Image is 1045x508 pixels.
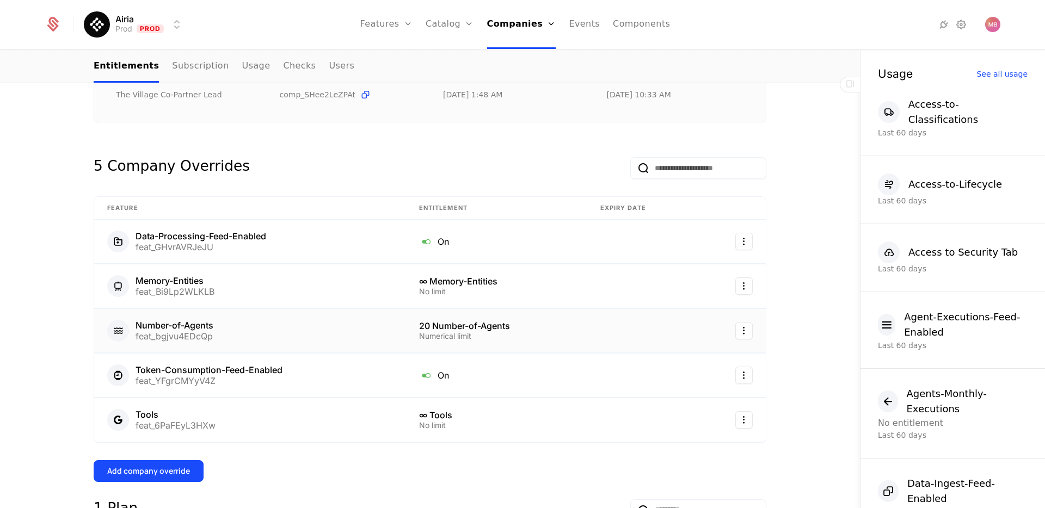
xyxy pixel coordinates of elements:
a: Entitlements [94,51,159,83]
a: Integrations [937,18,950,31]
button: Add company override [94,460,204,482]
button: Select action [735,277,753,295]
div: On [419,234,574,249]
button: Access-to-Lifecycle [878,174,1002,195]
a: Users [329,51,354,83]
span: Airia [115,15,134,23]
div: Memory-Entities [136,276,214,285]
div: Last 60 days [878,340,1028,351]
div: Last 60 days [878,263,1028,274]
ul: Choose Sub Page [94,51,354,83]
a: Usage [242,51,271,83]
div: No limit [419,288,574,295]
nav: Main [94,51,766,83]
div: Agent-Executions-Feed-Enabled [904,309,1028,340]
button: Access-to-Classifications [878,97,1028,127]
div: Add company override [107,466,190,476]
div: Numerical limit [419,332,574,340]
img: Matt Bell [985,17,1000,32]
div: feat_bgjvu4EDcQp [136,332,213,340]
th: Expiry date [587,197,699,220]
div: Last 60 days [878,127,1028,138]
a: Checks [283,51,316,83]
div: feat_Bi9Lp2WLKLB [136,287,214,296]
div: 20 Number-of-Agents [419,321,574,330]
div: feat_6PaFEyL3HXw [136,421,216,430]
div: Data-Processing-Feed-Enabled [136,232,266,240]
th: Entitlement [406,197,587,220]
a: Subscription [172,51,229,83]
button: Agent-Executions-Feed-Enabled [878,309,1028,340]
div: Last 60 days [878,430,1028,441]
div: No limit [419,422,574,429]
div: Prod [115,23,132,34]
div: The Village Co-Partner Lead [116,89,254,100]
button: Access to Security Tab [878,241,1018,263]
div: 4/30/25, 10:33 AM [607,89,671,100]
div: Data-Ingest-Feed-Enabled [907,476,1028,506]
button: Open user button [985,17,1000,32]
div: 10/14/25, 1:48 AM [443,89,502,100]
span: comp_SHee2LeZPAt [280,89,355,100]
div: feat_YFgrCMYyV4Z [136,376,282,385]
div: Token-Consumption-Feed-Enabled [136,365,282,374]
div: ∞ Memory-Entities [419,277,574,286]
th: Feature [94,197,406,220]
button: Select environment [87,13,184,36]
div: Usage [878,68,913,79]
div: 5 Company Overrides [94,157,250,179]
div: Access-to-Classifications [908,97,1028,127]
div: Number-of-Agents [136,321,213,330]
div: On [419,368,574,382]
button: Select action [735,411,753,429]
button: Data-Ingest-Feed-Enabled [878,476,1028,506]
div: Tools [136,410,216,419]
div: Agents-Monthly-Executions [907,386,1028,417]
button: Select action [735,322,753,339]
div: feat_GHvrAVRJeJU [136,243,266,251]
a: Settings [955,18,968,31]
div: See all usage [976,70,1028,78]
span: No entitlement [878,418,943,428]
button: Select action [735,367,753,384]
div: Last 60 days [878,195,1028,206]
button: Select action [735,233,753,250]
span: Prod [137,24,164,33]
div: Access to Security Tab [908,245,1018,260]
img: Airia [84,11,110,38]
button: Agents-Monthly-Executions [878,386,1028,417]
div: ∞ Tools [419,411,574,419]
div: Access-to-Lifecycle [908,177,1002,192]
